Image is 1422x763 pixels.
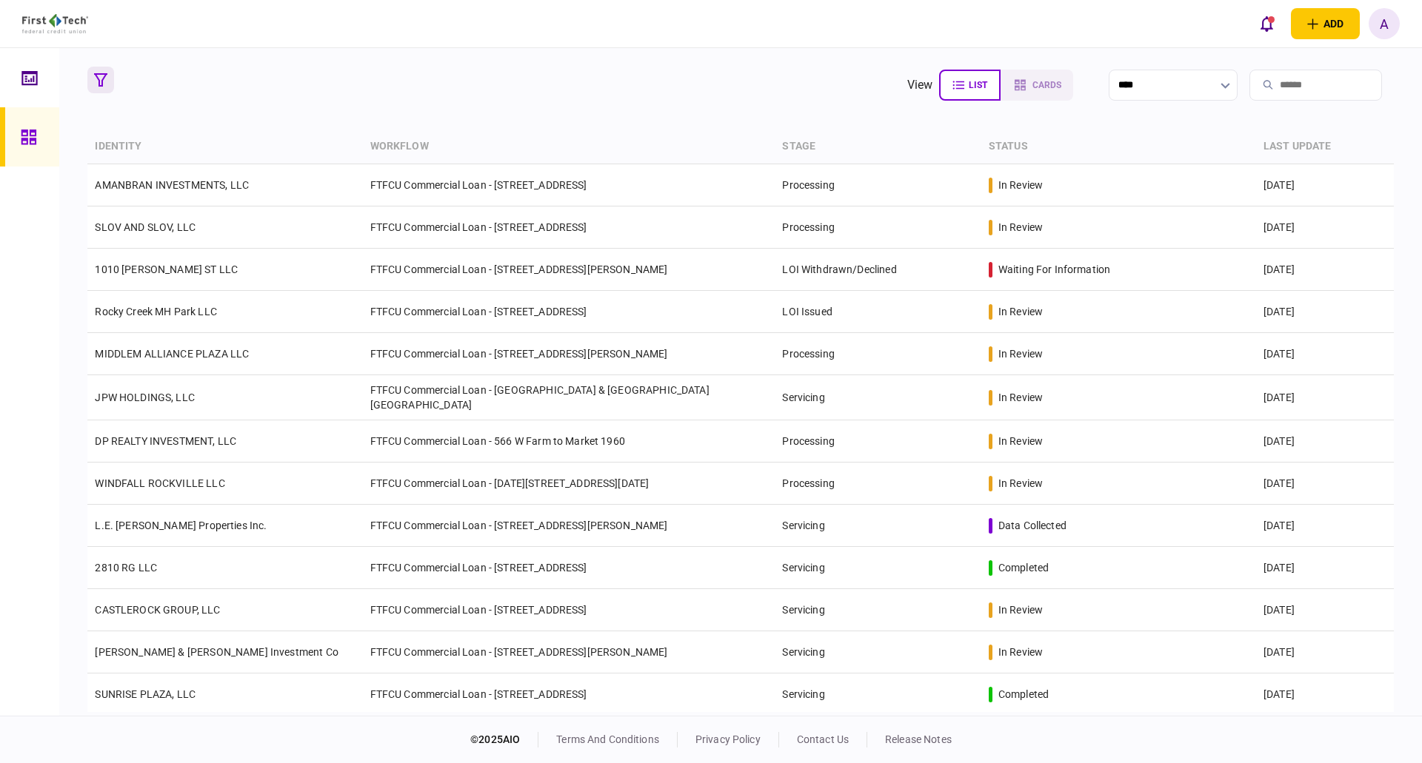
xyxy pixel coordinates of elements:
[981,130,1256,164] th: status
[1256,673,1394,716] td: [DATE]
[95,435,236,447] a: DP REALTY INVESTMENT, LLC
[998,220,1043,235] div: in review
[363,631,775,673] td: FTFCU Commercial Loan - [STREET_ADDRESS][PERSON_NAME]
[1291,8,1360,39] button: open adding identity options
[775,631,981,673] td: Servicing
[775,130,981,164] th: stage
[1256,589,1394,631] td: [DATE]
[998,645,1043,659] div: in review
[907,76,933,94] div: view
[969,80,987,90] span: list
[775,673,981,716] td: Servicing
[95,520,267,531] a: L.E. [PERSON_NAME] Properties Inc.
[22,14,88,33] img: client company logo
[1256,249,1394,291] td: [DATE]
[363,505,775,547] td: FTFCU Commercial Loan - [STREET_ADDRESS][PERSON_NAME]
[363,206,775,249] td: FTFCU Commercial Loan - [STREET_ADDRESS]
[939,70,1001,101] button: list
[775,375,981,420] td: Servicing
[95,391,195,403] a: JPW HOLDINGS, LLC
[95,179,249,191] a: AMANBRAN INVESTMENTS, LLC
[95,562,157,574] a: 2810 RG LLC
[998,476,1043,491] div: in review
[363,420,775,463] td: FTFCU Commercial Loan - 566 W Farm to Market 1960
[1001,70,1073,101] button: cards
[1256,463,1394,505] td: [DATE]
[998,346,1043,361] div: in review
[1251,8,1282,39] button: open notifications list
[1369,8,1400,39] button: A
[556,733,659,745] a: terms and conditions
[95,477,224,489] a: WINDFALL ROCKVILLE LLC
[1256,333,1394,375] td: [DATE]
[998,262,1110,277] div: waiting for information
[95,306,216,317] a: Rocky Creek MH Park LLC
[998,304,1043,319] div: in review
[1256,631,1394,673] td: [DATE]
[775,547,981,589] td: Servicing
[797,733,849,745] a: contact us
[775,206,981,249] td: Processing
[775,589,981,631] td: Servicing
[363,130,775,164] th: workflow
[775,249,981,291] td: LOI Withdrawn/Declined
[1256,420,1394,463] td: [DATE]
[998,560,1049,575] div: completed
[1256,291,1394,333] td: [DATE]
[95,221,196,233] a: SLOV AND SLOV, LLC
[775,420,981,463] td: Processing
[998,687,1049,702] div: completed
[87,130,362,164] th: identity
[95,604,220,616] a: CASTLEROCK GROUP, LLC
[363,333,775,375] td: FTFCU Commercial Loan - [STREET_ADDRESS][PERSON_NAME]
[998,390,1043,405] div: in review
[363,673,775,716] td: FTFCU Commercial Loan - [STREET_ADDRESS]
[1256,375,1394,420] td: [DATE]
[695,733,761,745] a: privacy policy
[95,688,196,700] a: SUNRISE PLAZA, LLC
[363,291,775,333] td: FTFCU Commercial Loan - [STREET_ADDRESS]
[95,646,338,658] a: [PERSON_NAME] & [PERSON_NAME] Investment Co
[95,263,238,275] a: 1010 [PERSON_NAME] ST LLC
[775,291,981,333] td: LOI Issued
[775,333,981,375] td: Processing
[998,178,1043,192] div: in review
[775,463,981,505] td: Processing
[363,375,775,420] td: FTFCU Commercial Loan - [GEOGRAPHIC_DATA] & [GEOGRAPHIC_DATA] [GEOGRAPHIC_DATA]
[1256,164,1394,206] td: [DATE]
[1256,206,1394,249] td: [DATE]
[95,348,249,360] a: MIDDLEM ALLIANCE PLAZA LLC
[998,602,1043,617] div: in review
[1032,80,1061,90] span: cards
[363,547,775,589] td: FTFCU Commercial Loan - [STREET_ADDRESS]
[998,434,1043,448] div: in review
[885,733,952,745] a: release notes
[363,249,775,291] td: FTFCU Commercial Loan - [STREET_ADDRESS][PERSON_NAME]
[1256,130,1394,164] th: last update
[998,518,1066,533] div: data collected
[363,463,775,505] td: FTFCU Commercial Loan - [DATE][STREET_ADDRESS][DATE]
[1256,547,1394,589] td: [DATE]
[1256,505,1394,547] td: [DATE]
[775,164,981,206] td: Processing
[363,164,775,206] td: FTFCU Commercial Loan - [STREET_ADDRESS]
[775,505,981,547] td: Servicing
[470,732,538,747] div: © 2025 AIO
[363,589,775,631] td: FTFCU Commercial Loan - [STREET_ADDRESS]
